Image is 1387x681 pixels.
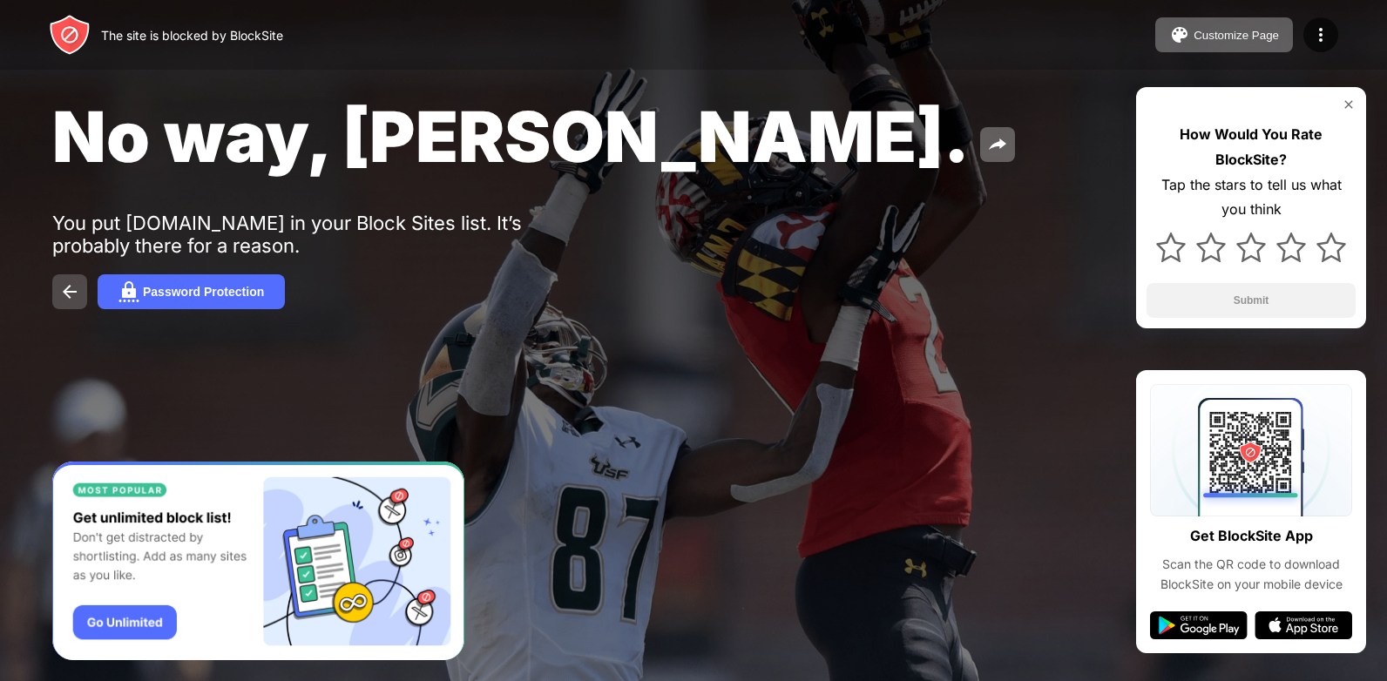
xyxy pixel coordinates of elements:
[143,285,264,299] div: Password Protection
[1150,384,1352,516] img: qrcode.svg
[987,134,1008,155] img: share.svg
[1147,122,1356,172] div: How Would You Rate BlockSite?
[1147,283,1356,318] button: Submit
[98,274,285,309] button: Password Protection
[1196,233,1226,262] img: star.svg
[1236,233,1266,262] img: star.svg
[1194,29,1279,42] div: Customize Page
[1342,98,1356,111] img: rate-us-close.svg
[1190,523,1313,549] div: Get BlockSite App
[52,462,464,661] iframe: Banner
[1255,611,1352,639] img: app-store.svg
[1155,17,1293,52] button: Customize Page
[1310,24,1331,45] img: menu-icon.svg
[59,281,80,302] img: back.svg
[101,28,283,43] div: The site is blocked by BlockSite
[49,14,91,56] img: header-logo.svg
[1150,555,1352,594] div: Scan the QR code to download BlockSite on your mobile device
[1150,611,1248,639] img: google-play.svg
[1316,233,1346,262] img: star.svg
[1147,172,1356,223] div: Tap the stars to tell us what you think
[1156,233,1186,262] img: star.svg
[1169,24,1190,45] img: pallet.svg
[52,212,591,257] div: You put [DOMAIN_NAME] in your Block Sites list. It’s probably there for a reason.
[52,94,970,179] span: No way, [PERSON_NAME].
[118,281,139,302] img: password.svg
[1276,233,1306,262] img: star.svg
